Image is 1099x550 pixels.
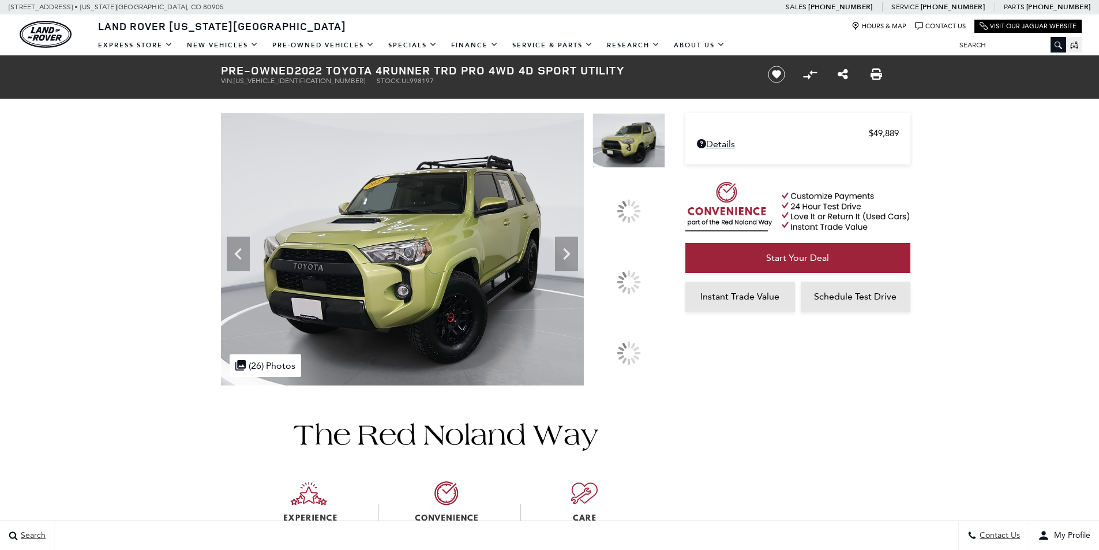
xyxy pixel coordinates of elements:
[377,77,402,85] span: Stock:
[600,35,667,55] a: Research
[980,22,1077,31] a: Visit Our Jaguar Website
[221,64,749,77] h1: 2022 Toyota 4Runner TRD Pro 4WD 4D Sport Utility
[764,65,789,84] button: Save vehicle
[221,62,295,78] strong: Pre-Owned
[786,3,807,11] span: Sales
[402,77,434,85] span: UL998197
[230,354,301,377] div: (26) Photos
[1029,521,1099,550] button: user-profile-menu
[91,35,180,55] a: EXPRESS STORE
[667,35,732,55] a: About Us
[801,66,819,83] button: Compare vehicle
[505,35,600,55] a: Service & Parts
[20,21,72,48] img: Land Rover
[381,35,444,55] a: Specials
[265,35,381,55] a: Pre-Owned Vehicles
[98,19,346,33] span: Land Rover [US_STATE][GEOGRAPHIC_DATA]
[915,22,966,31] a: Contact Us
[871,68,882,81] a: Print this Pre-Owned 2022 Toyota 4Runner TRD Pro 4WD 4D Sport Utility
[869,128,899,139] span: $49,889
[444,35,505,55] a: Finance
[91,19,353,33] a: Land Rover [US_STATE][GEOGRAPHIC_DATA]
[766,252,829,263] span: Start Your Deal
[891,3,918,11] span: Service
[838,68,848,81] a: Share this Pre-Owned 2022 Toyota 4Runner TRD Pro 4WD 4D Sport Utility
[697,139,899,149] a: Details
[700,291,779,302] span: Instant Trade Value
[921,2,985,12] a: [PHONE_NUMBER]
[808,2,872,12] a: [PHONE_NUMBER]
[814,291,897,302] span: Schedule Test Drive
[1049,531,1090,541] span: My Profile
[801,282,910,312] a: Schedule Test Drive
[18,531,46,541] span: Search
[1026,2,1090,12] a: [PHONE_NUMBER]
[221,77,234,85] span: VIN:
[9,3,224,11] a: [STREET_ADDRESS] • [US_STATE][GEOGRAPHIC_DATA], CO 80905
[951,38,1066,52] input: Search
[91,35,732,55] nav: Main Navigation
[685,282,795,312] a: Instant Trade Value
[1004,3,1025,11] span: Parts
[852,22,906,31] a: Hours & Map
[221,113,584,386] img: Used 2022 Lime Rush Toyota TRD Pro image 1
[180,35,265,55] a: New Vehicles
[234,77,365,85] span: [US_VEHICLE_IDENTIFICATION_NUMBER]
[20,21,72,48] a: land-rover
[685,243,910,273] a: Start Your Deal
[977,531,1020,541] span: Contact Us
[592,113,665,168] img: Used 2022 Lime Rush Toyota TRD Pro image 1
[697,128,899,139] a: $49,889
